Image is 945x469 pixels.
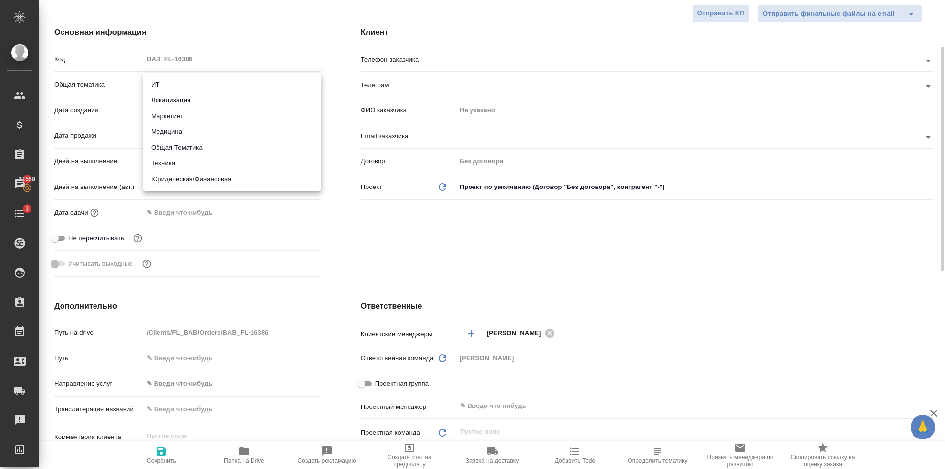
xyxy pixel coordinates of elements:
li: Локализация [143,93,321,108]
li: ИТ [143,77,321,93]
li: Техника [143,156,321,171]
li: Маркетинг [143,108,321,124]
li: Общая Тематика [143,140,321,156]
li: Юридическая/Финансовая [143,171,321,187]
li: Медицина [143,124,321,140]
